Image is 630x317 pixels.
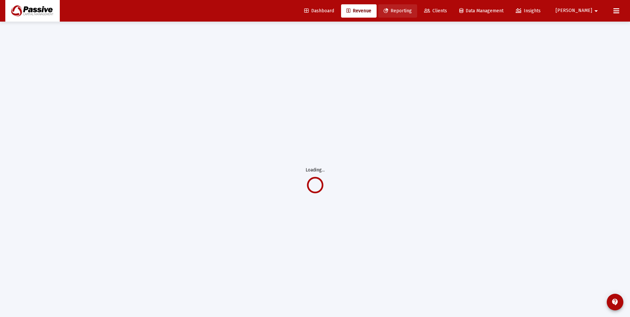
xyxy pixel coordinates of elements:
[10,4,55,18] img: Dashboard
[304,8,334,14] span: Dashboard
[611,298,619,306] mat-icon: contact_support
[454,4,509,18] a: Data Management
[510,4,546,18] a: Insights
[299,4,339,18] a: Dashboard
[592,4,600,18] mat-icon: arrow_drop_down
[346,8,371,14] span: Revenue
[459,8,503,14] span: Data Management
[556,8,592,14] span: [PERSON_NAME]
[378,4,417,18] a: Reporting
[384,8,412,14] span: Reporting
[424,8,447,14] span: Clients
[516,8,541,14] span: Insights
[548,4,608,17] button: [PERSON_NAME]
[341,4,377,18] a: Revenue
[419,4,452,18] a: Clients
